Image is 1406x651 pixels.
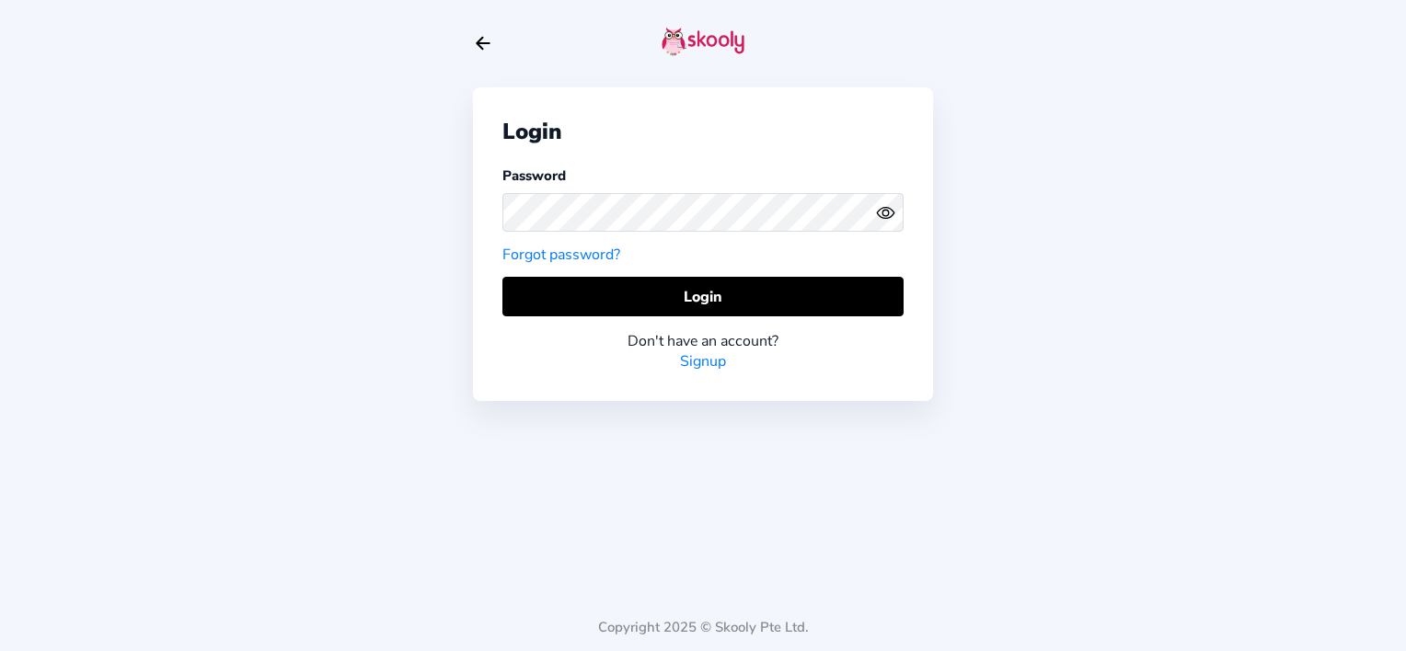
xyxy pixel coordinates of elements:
button: eye outlineeye off outline [876,203,904,223]
button: arrow back outline [473,33,493,53]
a: Signup [680,351,726,371]
div: Don't have an account? [502,331,904,351]
ion-icon: eye outline [876,203,895,223]
a: Forgot password? [502,245,620,265]
button: Login [502,277,904,316]
div: Login [502,117,904,146]
img: skooly-logo.png [662,27,744,56]
label: Password [502,166,566,185]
